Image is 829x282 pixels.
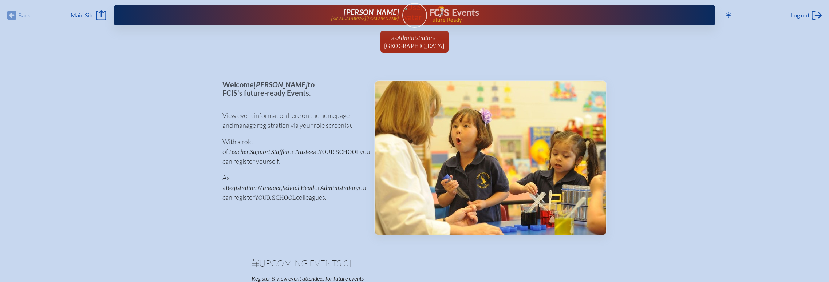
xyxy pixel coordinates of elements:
p: With a role of , or at you can register yourself. [222,137,363,166]
p: View event information here on the homepage and manage registration via your role screen(s). [222,111,363,130]
div: FCIS Events — Future ready [430,6,692,23]
span: Registration Manager [226,184,281,191]
h1: Upcoming Events [252,259,578,267]
span: your school [319,148,360,155]
p: Welcome to FCIS’s future-ready Events. [222,80,363,97]
a: asAdministratorat[GEOGRAPHIC_DATA] [381,31,448,53]
span: [GEOGRAPHIC_DATA] [384,43,445,49]
p: [EMAIL_ADDRESS][DOMAIN_NAME] [331,16,399,21]
span: School Head [283,184,314,191]
span: your school [255,194,296,201]
span: Support Staffer [250,148,288,155]
span: Main Site [71,12,94,19]
span: Administrator [320,184,356,191]
span: Teacher [228,148,249,155]
span: [0] [341,258,351,269]
a: Main Site [71,10,106,20]
span: Trustee [294,148,313,155]
img: User Avatar [399,3,430,22]
a: [PERSON_NAME][EMAIL_ADDRESS][DOMAIN_NAME] [137,8,399,23]
span: [PERSON_NAME] [344,8,399,16]
span: Administrator [397,35,433,41]
span: at [433,33,438,41]
img: Events [375,81,606,235]
span: Log out [791,12,810,19]
p: As a , or you can register colleagues. [222,173,363,202]
a: User Avatar [402,3,427,28]
span: [PERSON_NAME] [254,80,308,89]
span: Future Ready [429,17,692,23]
p: Register & view event attendees for future events [252,275,444,282]
span: as [391,33,397,41]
